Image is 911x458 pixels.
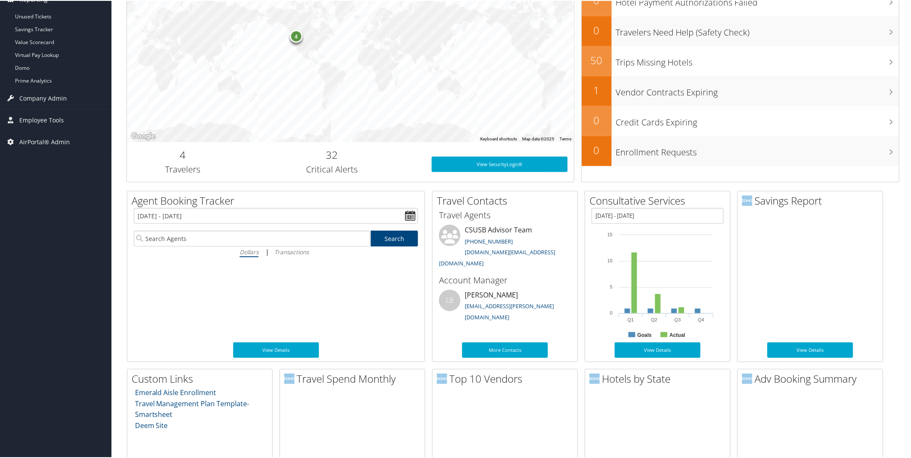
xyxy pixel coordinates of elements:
[465,237,513,244] a: [PHONE_NUMBER]
[582,45,899,75] a: 50Trips Missing Hotels
[670,331,686,337] text: Actual
[480,135,517,141] button: Keyboard shortcuts
[616,21,899,38] h3: Travelers Need Help (Safety Check)
[589,371,730,385] h2: Hotels by State
[133,147,232,161] h2: 4
[134,246,418,256] div: |
[290,29,303,42] div: 4
[129,130,157,141] img: Google
[134,230,370,246] input: Search Agents
[19,109,64,130] span: Employee Tools
[628,316,634,321] text: Q1
[371,230,418,246] a: Search
[589,373,600,383] img: domo-logo.png
[19,131,70,152] span: AirPortal® Admin
[607,257,613,262] tspan: 10
[559,136,571,140] a: Terms (opens in new tab)
[129,130,157,141] a: Open this area in Google Maps (opens a new window)
[582,112,612,127] h2: 0
[432,156,568,171] a: View SecurityLogic®
[610,309,613,315] tspan: 0
[582,105,899,135] a: 0Credit Cards Expiring
[637,331,652,337] text: Goals
[616,51,899,68] h3: Trips Missing Hotels
[462,342,548,357] a: More Contacts
[675,316,681,321] text: Q3
[582,82,612,97] h2: 1
[616,141,899,158] h3: Enrollment Requests
[767,342,853,357] a: View Details
[132,371,272,385] h2: Custom Links
[522,136,554,140] span: Map data ©2025
[437,193,577,207] h2: Travel Contacts
[435,289,575,324] li: [PERSON_NAME]
[582,142,612,157] h2: 0
[582,135,899,165] a: 0Enrollment Requests
[742,195,752,205] img: domo-logo.png
[132,193,424,207] h2: Agent Booking Tracker
[233,342,319,357] a: View Details
[135,398,250,419] a: Travel Management Plan Template- Smartsheet
[439,208,571,220] h3: Travel Agents
[274,247,309,255] i: Transactions
[616,81,899,98] h3: Vendor Contracts Expiring
[135,387,216,396] a: Emerald Aisle Enrollment
[284,371,425,385] h2: Travel Spend Monthly
[607,231,613,236] tspan: 15
[616,111,899,128] h3: Credit Cards Expiring
[133,163,232,175] h3: Travelers
[582,15,899,45] a: 0Travelers Need Help (Safety Check)
[742,371,883,385] h2: Adv Booking Summary
[615,342,701,357] a: View Details
[582,52,612,67] h2: 50
[582,75,899,105] a: 1Vendor Contracts Expiring
[135,420,168,429] a: Deem Site
[439,247,555,266] a: [DOMAIN_NAME][EMAIL_ADDRESS][DOMAIN_NAME]
[698,316,704,321] text: Q4
[245,147,419,161] h2: 32
[439,274,571,286] h3: Account Manager
[245,163,419,175] h3: Critical Alerts
[437,373,447,383] img: domo-logo.png
[465,301,554,320] a: [EMAIL_ADDRESS][PERSON_NAME][DOMAIN_NAME]
[742,193,883,207] h2: Savings Report
[651,316,658,321] text: Q2
[437,371,577,385] h2: Top 10 Vendors
[435,224,575,270] li: CSUSB Advisor Team
[610,283,613,288] tspan: 5
[582,22,612,37] h2: 0
[19,87,67,108] span: Company Admin
[439,289,460,310] div: LB
[240,247,259,255] i: Dollars
[589,193,730,207] h2: Consultative Services
[742,373,752,383] img: domo-logo.png
[284,373,295,383] img: domo-logo.png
